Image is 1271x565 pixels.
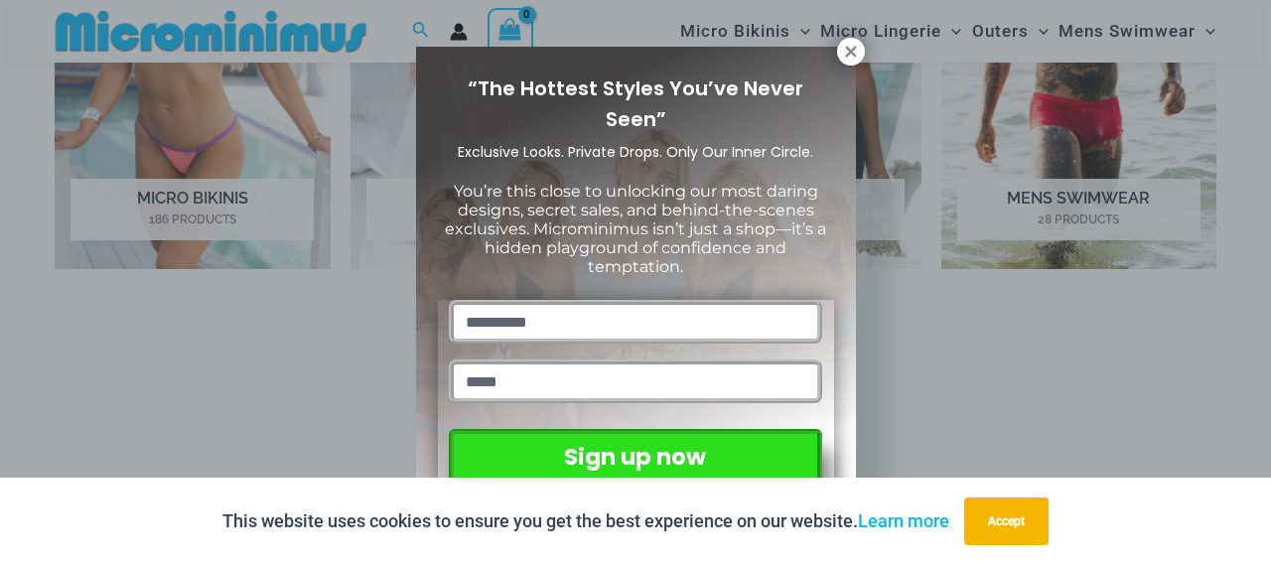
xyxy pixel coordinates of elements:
span: Exclusive Looks. Private Drops. Only Our Inner Circle. [458,142,813,162]
p: This website uses cookies to ensure you get the best experience on our website. [222,506,949,536]
button: Sign up now [449,429,821,486]
span: “The Hottest Styles You’ve Never Seen” [468,74,803,133]
button: Accept [964,497,1049,545]
span: You’re this close to unlocking our most daring designs, secret sales, and behind-the-scenes exclu... [445,182,826,277]
button: Close [837,38,865,66]
a: Learn more [858,510,949,531]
